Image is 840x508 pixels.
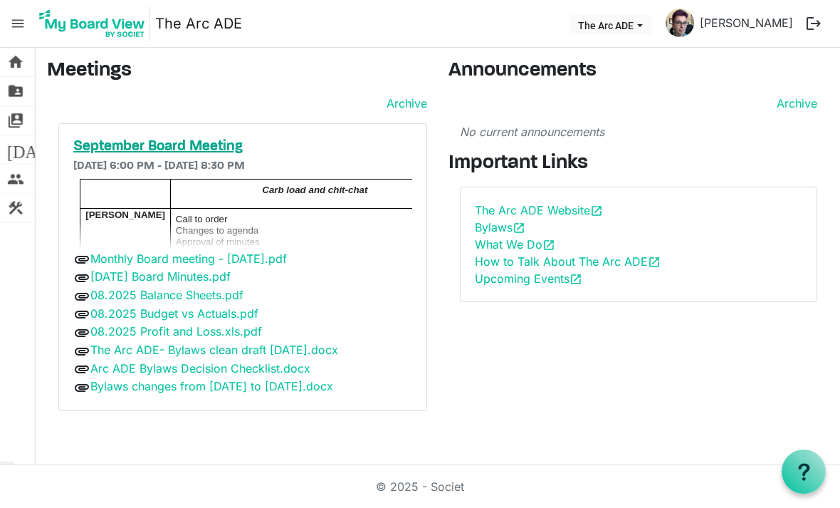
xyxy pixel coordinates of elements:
[73,306,90,323] span: attachment
[694,9,799,37] a: [PERSON_NAME]
[176,237,260,247] span: Approval of minutes
[7,106,24,135] span: switch_account
[73,324,90,341] span: attachment
[7,48,24,76] span: home
[90,269,231,284] a: [DATE] Board Minutes.pdf
[7,194,24,222] span: construction
[73,160,412,173] h6: [DATE] 6:00 PM - [DATE] 8:30 PM
[73,138,412,155] a: September Board Meeting
[90,306,258,321] a: 08.2025 Budget vs Actuals.pdf
[73,343,90,360] span: attachment
[475,271,582,286] a: Upcoming Eventsopen_in_new
[475,220,525,234] a: Bylawsopen_in_new
[666,9,694,37] img: JcXlW47NMrIgqpV6JfGZSN3y34aDwrjV-JKMJxHuQtwxOV_f8MB-FEabTkWkYGg0GgU0_Jiekey2y27VvAkWaA_thumb.png
[4,10,31,37] span: menu
[448,59,829,83] h3: Announcements
[90,379,333,393] a: Bylaws changes from [DATE] to [DATE].docx
[47,59,427,83] h3: Meetings
[7,165,24,193] span: people
[90,288,243,302] a: 08.2025 Balance Sheets.pdf
[73,361,90,378] span: attachment
[542,239,555,252] span: open_in_new
[475,203,603,217] a: The Arc ADE Websiteopen_in_new
[513,222,525,234] span: open_in_new
[85,209,165,220] span: [PERSON_NAME]
[176,214,228,224] span: Call to order
[90,343,338,357] a: The Arc ADE- Bylaws clean draft [DATE].docx
[90,361,310,375] a: Arc ADE Bylaws Decision Checklist.docx
[155,9,242,38] a: The Arc ADE
[90,252,287,266] a: Monthly Board meeting - [DATE].pdf
[90,324,262,338] a: 08.2025 Profit and Loss.xls.pdf
[376,480,464,494] a: © 2025 - Societ
[771,95,817,112] a: Archive
[35,6,155,41] a: My Board View Logo
[590,204,603,217] span: open_in_new
[73,379,90,396] span: attachment
[569,273,582,286] span: open_in_new
[73,288,90,305] span: attachment
[73,251,90,268] span: attachment
[569,15,652,35] button: The Arc ADE dropdownbutton
[35,6,149,41] img: My Board View Logo
[799,9,829,38] button: logout
[460,123,817,140] p: No current announcements
[475,237,555,252] a: What We Doopen_in_new
[475,254,661,269] a: How to Talk About The Arc ADEopen_in_new
[176,225,258,236] span: Changes to agenda
[648,256,661,269] span: open_in_new
[7,135,62,164] span: [DATE]
[7,77,24,105] span: folder_shared
[262,185,367,195] span: Carb load and chit-chat
[73,269,90,286] span: attachment
[381,95,427,112] a: Archive
[448,152,829,176] h3: Important Links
